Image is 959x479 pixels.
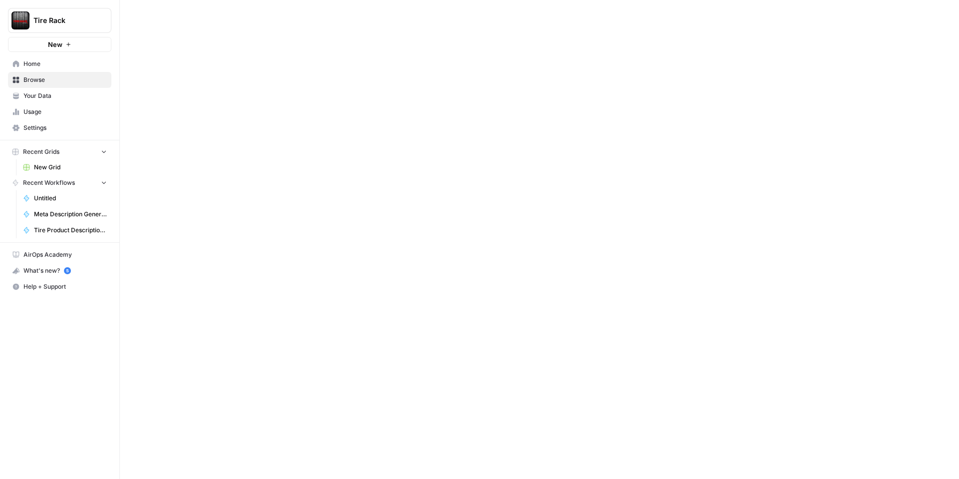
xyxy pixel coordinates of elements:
span: New [48,39,62,49]
span: Help + Support [23,282,107,291]
text: 5 [66,268,68,273]
span: Recent Workflows [23,178,75,187]
span: Home [23,59,107,68]
a: AirOps Academy [8,247,111,263]
span: New Grid [34,163,107,172]
button: Recent Grids [8,144,111,159]
span: AirOps Academy [23,250,107,259]
a: Tire Product Description (Cohort Build) [18,222,111,238]
a: Home [8,56,111,72]
span: Meta Description Generator (Cohort Build) [34,210,107,219]
a: Meta Description Generator (Cohort Build) [18,206,111,222]
a: Your Data [8,88,111,104]
button: New [8,37,111,52]
a: New Grid [18,159,111,175]
a: Settings [8,120,111,136]
a: Untitled [18,190,111,206]
span: Tire Product Description (Cohort Build) [34,226,107,235]
a: Browse [8,72,111,88]
span: Recent Grids [23,147,59,156]
button: Help + Support [8,279,111,295]
span: Settings [23,123,107,132]
span: Usage [23,107,107,116]
button: Recent Workflows [8,175,111,190]
span: Tire Rack [33,15,94,25]
div: What's new? [8,263,111,278]
button: Workspace: Tire Rack [8,8,111,33]
span: Browse [23,75,107,84]
span: Your Data [23,91,107,100]
a: Usage [8,104,111,120]
span: Untitled [34,194,107,203]
img: Tire Rack Logo [11,11,29,29]
button: What's new? 5 [8,263,111,279]
a: 5 [64,267,71,274]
